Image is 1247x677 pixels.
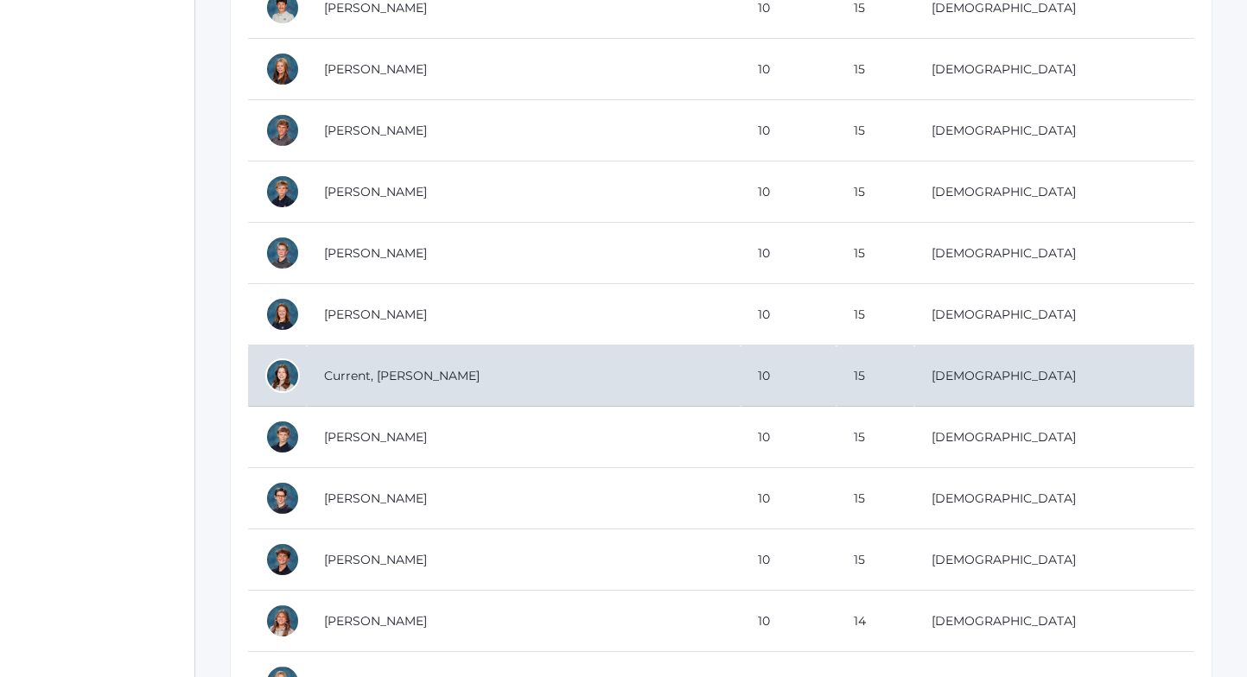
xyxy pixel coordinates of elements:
[914,100,1194,161] td: [DEMOGRAPHIC_DATA]
[307,407,741,468] td: [PERSON_NAME]
[741,100,837,161] td: 10
[914,161,1194,223] td: [DEMOGRAPHIC_DATA]
[741,39,837,100] td: 10
[265,236,300,270] div: Elias Bradley
[307,591,741,652] td: [PERSON_NAME]
[741,284,837,345] td: 10
[741,407,837,468] td: 10
[307,345,741,407] td: Current, [PERSON_NAME]
[741,529,837,591] td: 10
[914,284,1194,345] td: [DEMOGRAPHIC_DATA]
[741,161,837,223] td: 10
[265,542,300,577] div: Elijah Dreher
[914,407,1194,468] td: [DEMOGRAPHIC_DATA]
[265,481,300,516] div: James DenHartog
[837,591,914,652] td: 14
[265,113,300,148] div: Elias Boucher
[914,591,1194,652] td: [DEMOGRAPHIC_DATA]
[741,345,837,407] td: 10
[837,529,914,591] td: 15
[837,161,914,223] td: 15
[914,223,1194,284] td: [DEMOGRAPHIC_DATA]
[307,468,741,529] td: [PERSON_NAME]
[265,358,300,393] div: Leah Current
[837,345,914,407] td: 15
[837,468,914,529] td: 15
[307,100,741,161] td: [PERSON_NAME]
[307,284,741,345] td: [PERSON_NAME]
[914,529,1194,591] td: [DEMOGRAPHIC_DATA]
[741,223,837,284] td: 10
[741,591,837,652] td: 10
[265,174,300,209] div: Caleb Bradley
[307,39,741,100] td: [PERSON_NAME]
[914,39,1194,100] td: [DEMOGRAPHIC_DATA]
[265,420,300,454] div: Ethan Cushing
[307,223,741,284] td: [PERSON_NAME]
[837,223,914,284] td: 15
[837,284,914,345] td: 15
[837,407,914,468] td: 15
[307,529,741,591] td: [PERSON_NAME]
[265,52,300,86] div: Ella Bernardi
[837,100,914,161] td: 15
[741,468,837,529] td: 10
[265,297,300,332] div: Caprice Carey
[914,468,1194,529] td: [DEMOGRAPHIC_DATA]
[837,39,914,100] td: 15
[307,161,741,223] td: [PERSON_NAME]
[914,345,1194,407] td: [DEMOGRAPHIC_DATA]
[265,604,300,638] div: Adelise Erickson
